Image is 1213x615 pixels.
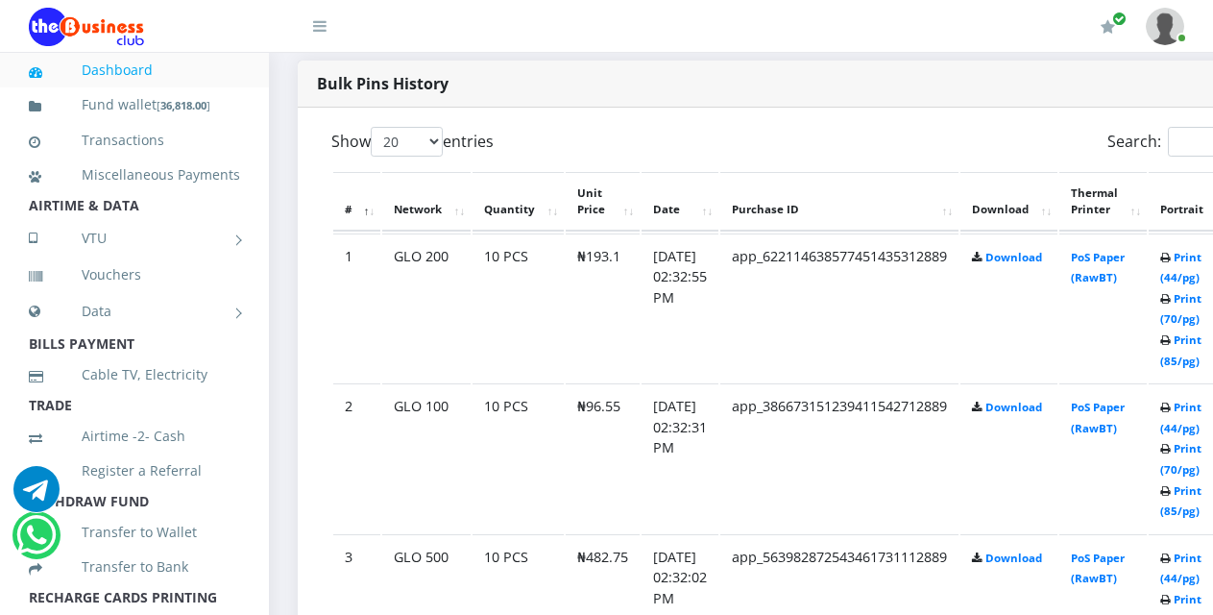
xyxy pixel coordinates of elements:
td: [DATE] 02:32:31 PM [642,383,718,532]
a: Fund wallet[36,818.00] [29,83,240,128]
label: Show entries [331,127,494,157]
a: Chat for support [16,527,56,558]
a: Print (85/pg) [1160,483,1201,519]
td: 1 [333,234,380,382]
a: Chat for support [13,480,60,512]
a: Transfer to Wallet [29,510,240,554]
th: Download: activate to sort column ascending [960,172,1057,232]
a: Miscellaneous Payments [29,153,240,197]
b: 36,818.00 [160,98,206,112]
td: app_622114638577451435312889 [720,234,958,382]
img: User [1146,8,1184,45]
th: Unit Price: activate to sort column ascending [566,172,640,232]
i: Renew/Upgrade Subscription [1101,19,1115,35]
th: Thermal Printer: activate to sort column ascending [1059,172,1147,232]
a: Dashboard [29,48,240,92]
a: PoS Paper (RawBT) [1071,250,1125,285]
a: PoS Paper (RawBT) [1071,551,1125,586]
select: Showentries [371,127,443,157]
a: Print (70/pg) [1160,291,1201,327]
td: app_386673151239411542712889 [720,383,958,532]
a: Data [29,287,240,335]
a: Print (85/pg) [1160,332,1201,368]
th: Date: activate to sort column ascending [642,172,718,232]
th: Quantity: activate to sort column ascending [473,172,564,232]
a: Download [985,250,1042,264]
strong: Bulk Pins History [317,73,449,94]
a: Register a Referral [29,449,240,493]
td: GLO 100 [382,383,471,532]
td: ₦96.55 [566,383,640,532]
a: Transactions [29,118,240,162]
td: 10 PCS [473,383,564,532]
a: Transfer to Bank [29,545,240,589]
th: #: activate to sort column descending [333,172,380,232]
a: VTU [29,214,240,262]
a: Download [985,400,1042,414]
small: [ ] [157,98,210,112]
a: PoS Paper (RawBT) [1071,400,1125,435]
th: Network: activate to sort column ascending [382,172,471,232]
img: Logo [29,8,144,46]
a: Cable TV, Electricity [29,353,240,397]
td: [DATE] 02:32:55 PM [642,234,718,382]
td: GLO 200 [382,234,471,382]
a: Print (44/pg) [1160,551,1201,586]
td: ₦193.1 [566,234,640,382]
a: Airtime -2- Cash [29,414,240,458]
a: Print (44/pg) [1160,400,1201,435]
a: Vouchers [29,253,240,297]
a: Download [985,551,1042,565]
th: Purchase ID: activate to sort column ascending [720,172,958,232]
a: Print (44/pg) [1160,250,1201,285]
a: Print (70/pg) [1160,441,1201,477]
span: Renew/Upgrade Subscription [1112,12,1127,26]
td: 10 PCS [473,234,564,382]
td: 2 [333,383,380,532]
